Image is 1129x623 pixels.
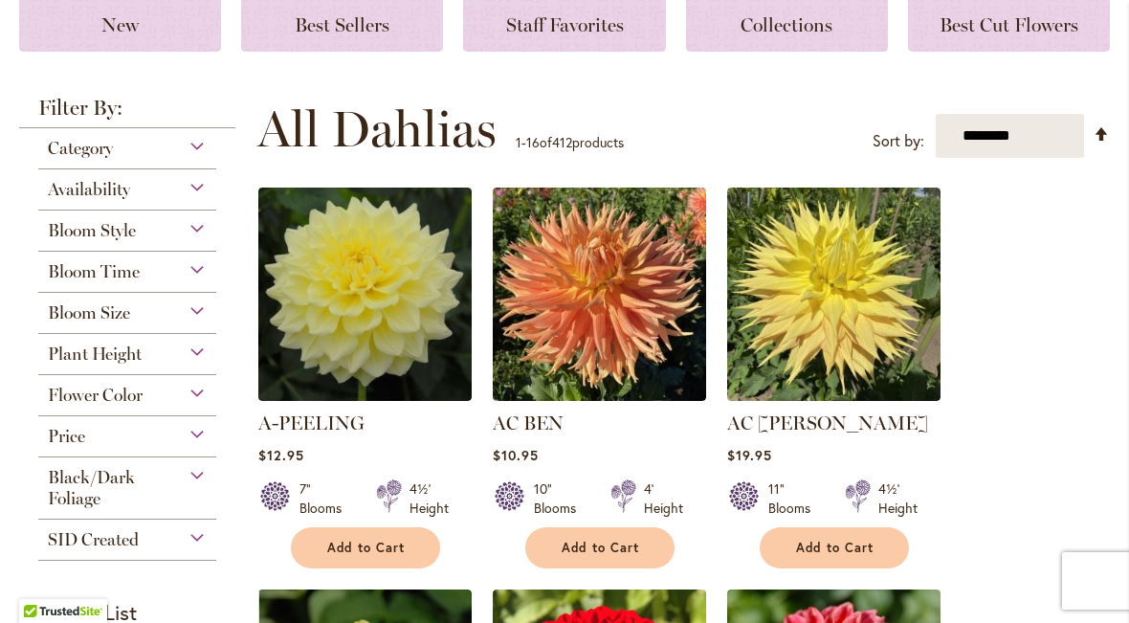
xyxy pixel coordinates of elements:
[878,479,918,518] div: 4½' Height
[410,479,449,518] div: 4½' Height
[258,387,472,405] a: A-Peeling
[516,133,521,151] span: 1
[258,446,304,464] span: $12.95
[741,13,832,36] span: Collections
[101,13,139,36] span: New
[48,344,142,365] span: Plant Height
[516,127,624,158] p: - of products
[534,479,587,518] div: 10" Blooms
[526,133,540,151] span: 16
[562,540,640,556] span: Add to Cart
[727,387,941,405] a: AC Jeri
[493,446,539,464] span: $10.95
[552,133,572,151] span: 412
[48,302,130,323] span: Bloom Size
[493,188,706,401] img: AC BEN
[493,387,706,405] a: AC BEN
[48,261,140,282] span: Bloom Time
[291,527,440,568] button: Add to Cart
[506,13,624,36] span: Staff Favorites
[19,98,235,128] strong: Filter By:
[493,412,564,434] a: AC BEN
[48,220,136,241] span: Bloom Style
[258,412,365,434] a: A-PEELING
[48,179,130,200] span: Availability
[257,100,497,158] span: All Dahlias
[796,540,874,556] span: Add to Cart
[768,479,822,518] div: 11" Blooms
[727,446,772,464] span: $19.95
[258,188,472,401] img: A-Peeling
[14,555,68,609] iframe: Launch Accessibility Center
[48,385,143,406] span: Flower Color
[760,527,909,568] button: Add to Cart
[295,13,389,36] span: Best Sellers
[525,527,675,568] button: Add to Cart
[48,138,113,159] span: Category
[940,13,1078,36] span: Best Cut Flowers
[299,479,353,518] div: 7" Blooms
[727,188,941,401] img: AC Jeri
[644,479,683,518] div: 4' Height
[327,540,406,556] span: Add to Cart
[727,412,928,434] a: AC [PERSON_NAME]
[48,529,139,550] span: SID Created
[48,426,85,447] span: Price
[873,123,924,159] label: Sort by:
[48,467,135,509] span: Black/Dark Foliage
